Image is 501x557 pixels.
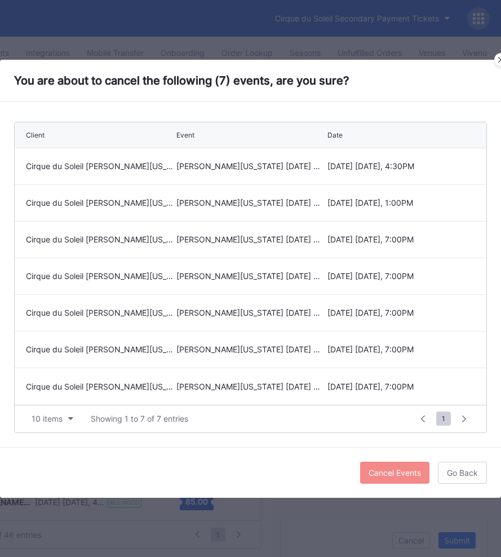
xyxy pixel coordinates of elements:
[26,411,79,426] button: 10 items
[436,412,451,426] span: 1
[327,344,475,354] div: [DATE] [DATE], 7:00PM
[176,161,324,171] div: [PERSON_NAME][US_STATE] [DATE] Evening
[26,131,45,139] div: Client
[447,468,478,478] div: Go Back
[26,198,174,207] div: Cirque du Soleil [PERSON_NAME][US_STATE] Primary
[26,235,174,244] div: Cirque du Soleil [PERSON_NAME][US_STATE] Primary
[32,414,63,423] div: 10 items
[26,382,174,391] div: Cirque du Soleil [PERSON_NAME][US_STATE] Primary
[176,271,324,281] div: [PERSON_NAME][US_STATE] [DATE] Evening
[26,161,174,171] div: Cirque du Soleil [PERSON_NAME][US_STATE] Primary
[26,344,174,354] div: Cirque du Soleil [PERSON_NAME][US_STATE] Primary
[369,468,421,478] div: Cancel Events
[327,131,343,139] div: Date
[327,271,475,281] div: [DATE] [DATE], 7:00PM
[438,462,487,484] button: Go Back
[26,271,174,281] div: Cirque du Soleil [PERSON_NAME][US_STATE] Primary
[176,131,194,139] div: Event
[360,462,429,484] button: Cancel Events
[91,414,188,423] div: Showing 1 to 7 of 7 entries
[176,308,324,317] div: [PERSON_NAME][US_STATE] [DATE] Evening
[176,344,324,354] div: [PERSON_NAME][US_STATE] [DATE] Evening
[176,235,324,244] div: [PERSON_NAME][US_STATE] [DATE] Evening
[176,198,324,207] div: [PERSON_NAME][US_STATE] [DATE] Afternoon
[327,308,475,317] div: [DATE] [DATE], 7:00PM
[327,382,475,391] div: [DATE] [DATE], 7:00PM
[176,382,324,391] div: [PERSON_NAME][US_STATE] [DATE] Evening
[327,161,475,171] div: [DATE] [DATE], 4:30PM
[327,198,475,207] div: [DATE] [DATE], 1:00PM
[327,235,475,244] div: [DATE] [DATE], 7:00PM
[26,308,174,317] div: Cirque du Soleil [PERSON_NAME][US_STATE] Primary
